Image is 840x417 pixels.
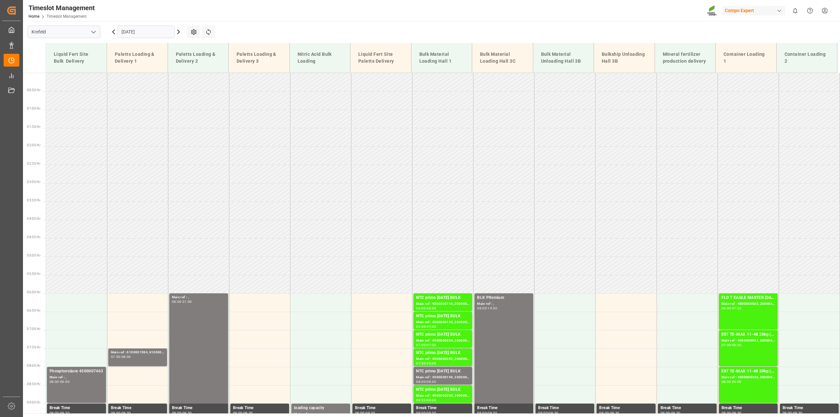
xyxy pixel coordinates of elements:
div: Paletts Loading & Delivery 1 [112,48,162,67]
div: Main ref : , [294,411,347,417]
div: 08:30 [416,399,426,402]
div: - [487,307,488,310]
div: loading capacity [294,405,347,411]
div: 07:00 [732,307,742,310]
div: 09:00 [783,411,792,414]
div: 21:00 [182,300,192,303]
div: 09:30 [549,411,558,414]
div: - [487,411,488,414]
div: 07:30 [427,344,436,346]
div: Break Time [50,405,103,411]
div: 09:30 [610,411,619,414]
div: 06:30 [427,307,436,310]
div: - [426,307,427,310]
div: 08:00 [732,344,742,346]
span: 08:00 Hr [27,364,40,367]
div: - [242,411,243,414]
span: 06:00 Hr [27,290,40,294]
div: Break Time [233,405,286,411]
div: 09:30 [793,411,803,414]
div: 06:00 [477,307,487,310]
div: - [59,411,60,414]
div: NTC primo [DATE] BULK [416,313,470,320]
div: - [120,411,121,414]
span: 01:00 Hr [27,107,40,110]
div: EST TE-MAX 11-48 20kg (x56) WW [722,368,775,375]
div: Bulk Material Unloading Hall 3B [538,48,589,67]
span: 04:30 Hr [27,235,40,239]
span: 07:00 Hr [27,327,40,331]
div: Break Time [661,405,714,411]
div: - [426,362,427,365]
div: Paletts Loading & Delivery 3 [234,48,284,67]
div: - [731,344,732,346]
div: - [548,411,549,414]
div: Main ref : 4500000195, 2000000032 [416,320,470,325]
span: 07:30 Hr [27,345,40,349]
div: NTC primo [DATE] BULK [416,368,470,375]
span: 01:30 Hr [27,125,40,129]
div: 07:30 [416,362,426,365]
span: 05:00 Hr [27,254,40,257]
span: 02:00 Hr [27,143,40,147]
span: 03:30 Hr [27,198,40,202]
span: 04:00 Hr [27,217,40,220]
div: 09:30 [427,411,436,414]
span: 09:00 Hr [27,401,40,404]
div: 08:30 [427,380,436,383]
div: - [59,380,60,383]
div: 07:00 [427,325,436,328]
div: Liquid Fert Site Paletts Delivery [356,48,406,67]
div: 09:00 [538,411,548,414]
div: 08:00 [416,380,426,383]
div: 09:30 [121,411,131,414]
div: 09:30 [732,411,742,414]
div: Main ref : , [477,301,531,307]
div: - [426,411,427,414]
div: 09:00 [599,411,609,414]
div: - [426,380,427,383]
div: - [426,344,427,346]
div: 09:00 [661,411,670,414]
span: 00:30 Hr [27,88,40,92]
span: 02:30 Hr [27,162,40,165]
div: 09:00 [50,411,59,414]
div: Break Time [783,405,836,411]
div: 08:00 [50,380,59,383]
div: 08:00 [722,380,731,383]
div: - [731,411,732,414]
div: - [120,355,121,358]
div: 07:00 [722,344,731,346]
div: Break Time [538,405,592,411]
div: Main ref : 4500000931, 2000000976 [722,338,775,344]
div: Break Time [111,405,164,411]
div: Main ref : , [172,295,225,300]
div: - [731,307,732,310]
div: Main ref : 4500000200, 2000000032 [416,393,470,399]
div: 09:00 [477,411,487,414]
div: FLO T EAGLE MASTER [DATE] 25kg (x42) WW [722,295,775,301]
div: 09:30 [182,411,192,414]
div: Liquid Fert Site Bulk Delivery [51,48,101,67]
div: Main ref : , [50,375,103,380]
div: Timeslot Management [29,3,95,13]
div: Break Time [477,405,531,411]
button: show 0 new notifications [788,3,803,18]
button: open menu [88,27,98,37]
span: 08:30 Hr [27,382,40,386]
span: 06:30 Hr [27,309,40,312]
div: NTC primo [DATE] BULK [416,331,470,338]
div: 09:00 [427,399,436,402]
div: 08:00 [427,362,436,365]
div: 09:00 [722,411,731,414]
input: DD.MM.YYYY [117,26,175,38]
div: - [731,380,732,383]
img: Screenshot%202023-09-29%20at%2010.02.21.png_1712312052.png [707,5,718,16]
div: NTC primo [DATE] BULK [416,295,470,301]
div: Bulk Material Loading Hall 1 [417,48,467,67]
div: Main ref : 4500000198, 2000000032 [416,301,470,307]
div: - [426,325,427,328]
div: Main ref : 4500000204, 2000000032 [416,338,470,344]
div: 09:00 [355,411,365,414]
div: Break Time [599,405,653,411]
